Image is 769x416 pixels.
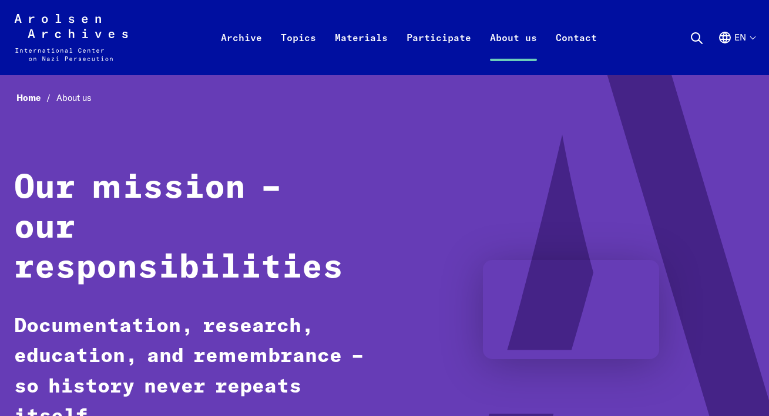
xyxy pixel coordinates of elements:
a: Topics [271,28,325,75]
span: About us [56,92,91,103]
a: Home [16,92,56,103]
h1: Our mission – our responsibilities [14,168,364,288]
button: English, language selection [718,31,755,73]
nav: Primary [211,14,606,61]
a: Participate [397,28,481,75]
nav: Breadcrumb [14,89,755,107]
a: About us [481,28,546,75]
a: Contact [546,28,606,75]
a: Materials [325,28,397,75]
a: Archive [211,28,271,75]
